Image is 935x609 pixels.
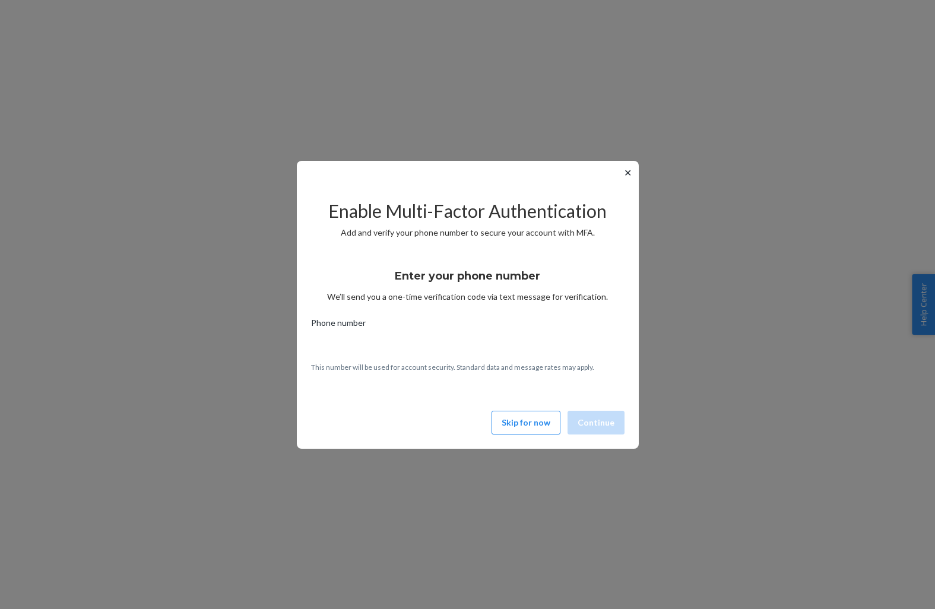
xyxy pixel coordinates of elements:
[395,268,540,284] h3: Enter your phone number
[568,411,625,434] button: Continue
[622,166,634,180] button: ✕
[311,201,625,221] h2: Enable Multi-Factor Authentication
[311,362,625,372] p: This number will be used for account security. Standard data and message rates may apply.
[311,259,625,303] div: We’ll send you a one-time verification code via text message for verification.
[311,317,366,334] span: Phone number
[492,411,560,434] button: Skip for now
[311,227,625,239] p: Add and verify your phone number to secure your account with MFA.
